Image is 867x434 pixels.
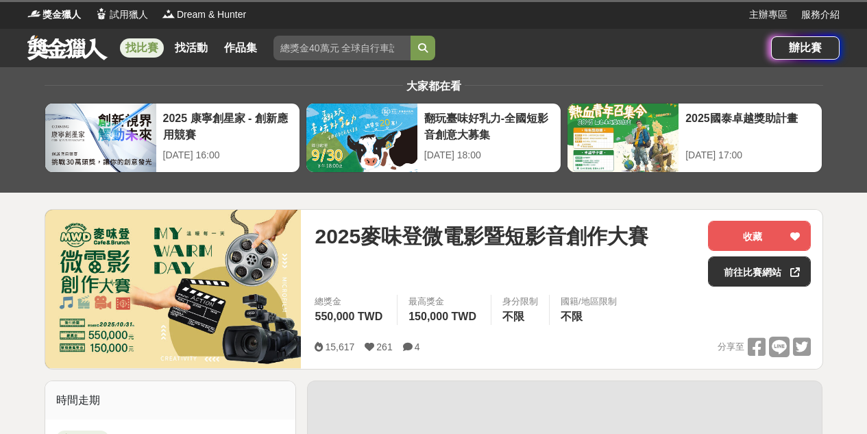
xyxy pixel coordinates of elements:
[169,38,213,58] a: 找活動
[685,110,815,141] div: 2025國泰卓越獎助計畫
[45,381,296,420] div: 時間走期
[424,148,554,162] div: [DATE] 18:00
[27,8,81,22] a: Logo獎金獵人
[162,8,246,22] a: LogoDream & Hunter
[408,295,480,309] span: 最高獎金
[315,295,386,309] span: 總獎金
[403,80,465,92] span: 大家都在看
[749,8,787,22] a: 主辦專區
[424,110,554,141] div: 翻玩臺味好乳力-全國短影音創意大募集
[376,341,392,352] span: 261
[415,341,420,352] span: 4
[408,311,476,322] span: 150,000 TWD
[219,38,262,58] a: 作品集
[685,148,815,162] div: [DATE] 17:00
[306,103,561,173] a: 翻玩臺味好乳力-全國短影音創意大募集[DATE] 18:00
[95,7,108,21] img: Logo
[45,210,302,368] img: Cover Image
[561,311,583,322] span: 不限
[110,8,148,22] span: 試用獵人
[273,36,411,60] input: 總獎金40萬元 全球自行車設計比賽
[42,8,81,22] span: 獎金獵人
[502,311,524,322] span: 不限
[162,7,175,21] img: Logo
[45,103,300,173] a: 2025 康寧創星家 - 創新應用競賽[DATE] 16:00
[771,36,840,60] a: 辦比賽
[801,8,840,22] a: 服務介紹
[163,148,293,162] div: [DATE] 16:00
[502,295,538,309] div: 身分限制
[315,221,648,252] span: 2025麥味登微電影暨短影音創作大賽
[95,8,148,22] a: Logo試用獵人
[708,256,811,287] a: 前往比賽網站
[315,311,382,322] span: 550,000 TWD
[718,337,744,357] span: 分享至
[567,103,822,173] a: 2025國泰卓越獎助計畫[DATE] 17:00
[27,7,41,21] img: Logo
[325,341,354,352] span: 15,617
[708,221,811,251] button: 收藏
[177,8,246,22] span: Dream & Hunter
[163,110,293,141] div: 2025 康寧創星家 - 創新應用競賽
[120,38,164,58] a: 找比賽
[561,295,617,309] div: 國籍/地區限制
